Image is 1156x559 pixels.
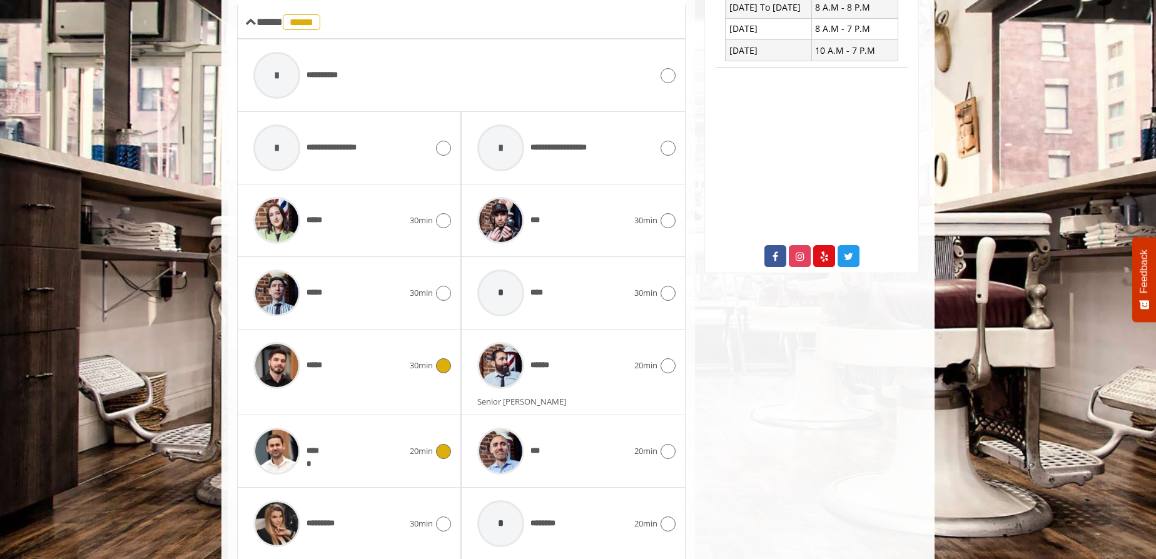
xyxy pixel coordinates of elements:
[811,18,898,39] td: 8 A.M - 7 P.M
[634,286,657,300] span: 30min
[410,286,433,300] span: 30min
[410,214,433,227] span: 30min
[410,517,433,530] span: 30min
[477,396,572,407] span: Senior [PERSON_NAME]
[634,517,657,530] span: 20min
[726,40,812,61] td: [DATE]
[1132,237,1156,322] button: Feedback - Show survey
[634,445,657,458] span: 20min
[410,445,433,458] span: 20min
[410,359,433,372] span: 30min
[634,214,657,227] span: 30min
[1138,249,1150,293] span: Feedback
[811,40,898,61] td: 10 A.M - 7 P.M
[726,18,812,39] td: [DATE]
[634,359,657,372] span: 20min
